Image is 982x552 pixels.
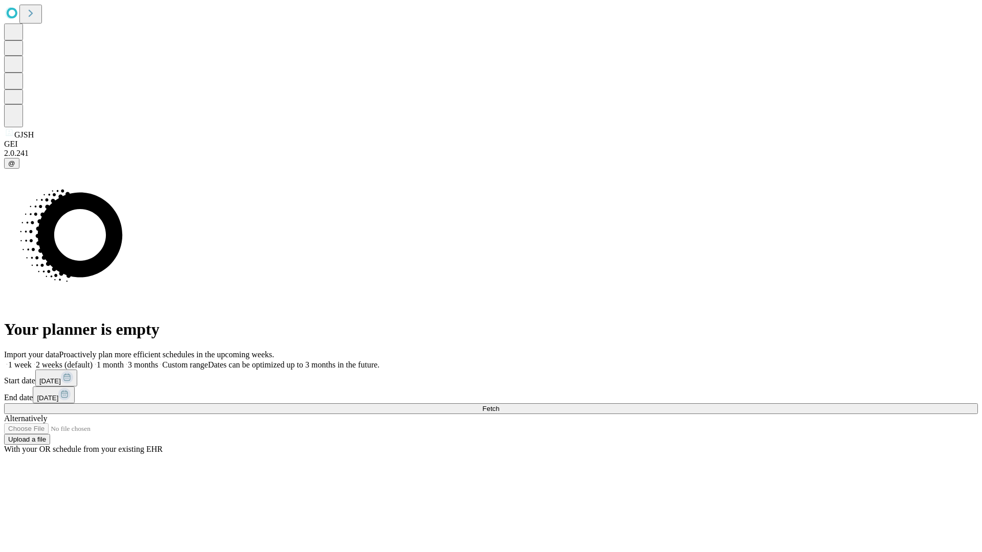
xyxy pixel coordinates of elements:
span: 1 month [97,360,124,369]
span: [DATE] [39,377,61,385]
span: Dates can be optimized up to 3 months in the future. [208,360,380,369]
span: [DATE] [37,394,58,402]
span: 1 week [8,360,32,369]
span: GJSH [14,130,34,139]
span: With your OR schedule from your existing EHR [4,445,163,453]
span: 2 weeks (default) [36,360,93,369]
span: 3 months [128,360,158,369]
div: End date [4,386,978,403]
button: [DATE] [35,370,77,386]
button: Fetch [4,403,978,414]
div: GEI [4,140,978,149]
button: Upload a file [4,434,50,445]
span: Alternatively [4,414,47,423]
h1: Your planner is empty [4,320,978,339]
div: 2.0.241 [4,149,978,158]
div: Start date [4,370,978,386]
button: @ [4,158,19,169]
span: Proactively plan more efficient schedules in the upcoming weeks. [59,350,274,359]
span: Fetch [482,405,499,412]
span: @ [8,159,15,167]
span: Import your data [4,350,59,359]
button: [DATE] [33,386,75,403]
span: Custom range [162,360,208,369]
